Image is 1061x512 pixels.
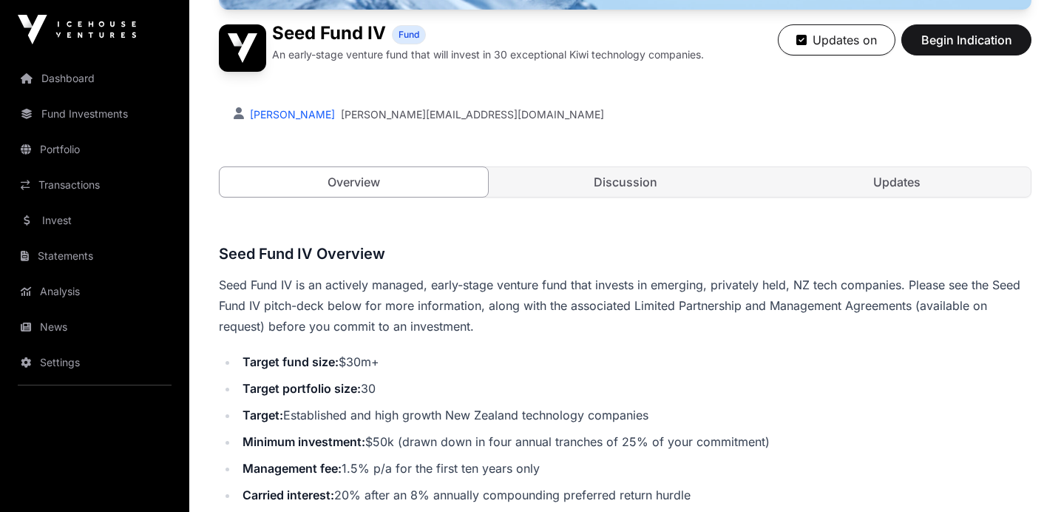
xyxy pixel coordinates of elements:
a: News [12,311,177,343]
p: Seed Fund IV is an actively managed, early-stage venture fund that invests in emerging, privately... [219,274,1031,337]
strong: Target portfolio size: [243,381,361,396]
a: Settings [12,346,177,379]
iframe: Chat Widget [987,441,1061,512]
a: Analysis [12,275,177,308]
button: Begin Indication [901,24,1031,55]
span: Fund [399,29,419,41]
h3: Seed Fund IV Overview [219,242,1031,266]
li: 20% after an 8% annually compounding preferred return hurdle [238,485,1031,505]
a: Overview [219,166,489,198]
a: Invest [12,204,177,237]
h1: Seed Fund IV [272,24,386,44]
a: Discussion [491,167,759,197]
li: 1.5% p/a for the first ten years only [238,458,1031,479]
img: Icehouse Ventures Logo [18,15,136,44]
strong: Target fund size: [243,354,339,369]
img: Seed Fund IV [219,24,266,72]
p: An early-stage venture fund that will invest in 30 exceptional Kiwi technology companies. [272,47,704,62]
a: Updates [762,167,1031,197]
a: [PERSON_NAME] [247,108,335,121]
a: [PERSON_NAME][EMAIL_ADDRESS][DOMAIN_NAME] [341,107,604,122]
li: $30m+ [238,351,1031,372]
a: Portfolio [12,133,177,166]
strong: Management fee: [243,461,342,476]
a: Fund Investments [12,98,177,130]
nav: Tabs [220,167,1031,197]
a: Transactions [12,169,177,201]
strong: Target: [243,408,283,422]
strong: Carried interest: [243,488,334,502]
span: Begin Indication [920,31,1013,49]
strong: Minimum investment: [243,434,365,449]
li: 30 [238,378,1031,399]
a: Statements [12,240,177,272]
button: Updates on [778,24,895,55]
a: Begin Indication [901,39,1031,54]
li: $50k (drawn down in four annual tranches of 25% of your commitment) [238,431,1031,452]
a: Dashboard [12,62,177,95]
li: Established and high growth New Zealand technology companies [238,405,1031,425]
